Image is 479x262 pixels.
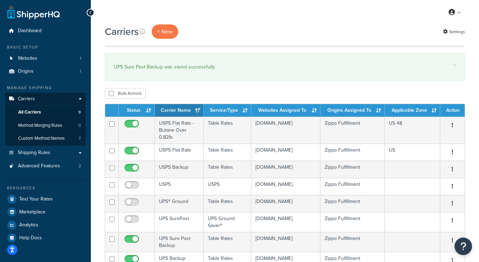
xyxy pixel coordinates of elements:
[5,219,86,231] a: Analytics
[320,232,385,252] td: Zippo Fulfillment
[5,24,86,37] a: Dashboard
[5,52,86,65] a: Websites 1
[18,28,42,34] span: Dashboard
[453,62,456,68] a: ×
[5,44,86,50] div: Basic Setup
[5,185,86,191] div: Resources
[18,136,65,141] span: Custom Method Names
[18,163,60,169] span: Advanced Features
[204,195,251,212] td: Table Rates
[5,132,86,145] li: Custom Method Names
[105,88,146,99] button: Bulk Actions
[79,136,81,141] span: 7
[5,52,86,65] li: Websites
[385,104,440,117] th: Applicable Zone: activate to sort column ascending
[155,144,204,161] td: USPS Flat Rate
[7,5,60,19] a: ShipperHQ Home
[18,109,41,115] span: All Carriers
[18,123,62,129] span: Method Merging Rules
[5,160,86,173] li: Advanced Features
[5,119,86,132] a: Method Merging Rules 0
[385,117,440,144] td: US 48
[320,178,385,195] td: Zippo Fulfillment
[105,25,139,38] h1: Carriers
[5,146,86,159] a: Shipping Rules
[440,104,465,117] th: Action
[204,212,251,232] td: UPS Ground Saver®
[320,195,385,212] td: Zippo Fulfillment
[155,104,204,117] th: Carrier Name: activate to sort column ascending
[251,161,320,178] td: [DOMAIN_NAME]
[5,132,86,145] a: Custom Method Names 7
[204,117,251,144] td: Table Rates
[19,235,42,241] span: Help Docs
[320,144,385,161] td: Zippo Fulfillment
[19,196,53,202] span: Test Your Rates
[5,106,86,119] a: All Carriers 9
[18,68,34,74] span: Origins
[155,117,204,144] td: USPS Flat Rate - Butane Over 0.82lb
[5,65,86,78] li: Origins
[320,117,385,144] td: Zippo Fulfillment
[5,65,86,78] a: Origins 1
[155,195,204,212] td: UPS® Ground
[18,150,50,156] span: Shipping Rules
[204,161,251,178] td: Table Rates
[18,56,37,61] span: Websites
[251,144,320,161] td: [DOMAIN_NAME]
[204,232,251,252] td: Table Rates
[78,123,81,129] span: 0
[80,68,81,74] span: 1
[5,160,86,173] a: Advanced Features 2
[251,232,320,252] td: [DOMAIN_NAME]
[155,178,204,195] td: USPS
[443,27,465,37] a: Settings
[251,212,320,232] td: [DOMAIN_NAME]
[320,212,385,232] td: Zippo Fulfillment
[5,106,86,119] li: All Carriers
[119,104,155,117] th: Status: activate to sort column ascending
[5,119,86,132] li: Method Merging Rules
[155,232,204,252] td: UPS Sure Post Backup
[19,222,38,228] span: Analytics
[251,195,320,212] td: [DOMAIN_NAME]
[385,144,440,161] td: US
[114,62,456,72] div: UPS Sure Post Backup was saved successfully
[5,93,86,105] a: Carriers
[251,104,320,117] th: Websites Assigned To: activate to sort column ascending
[5,193,86,205] a: Test Your Rates
[5,93,86,146] li: Carriers
[455,238,472,255] button: Open Resource Center
[5,85,86,91] div: Manage Shipping
[5,232,86,244] a: Help Docs
[155,212,204,232] td: UPS SurePost
[78,109,81,115] span: 9
[204,104,251,117] th: Service/Type: activate to sort column ascending
[320,104,385,117] th: Origins Assigned To: activate to sort column ascending
[80,56,81,61] span: 1
[152,24,178,39] button: + New
[204,178,251,195] td: USPS
[251,178,320,195] td: [DOMAIN_NAME]
[155,161,204,178] td: USPS Backup
[320,161,385,178] td: Zippo Fulfillment
[251,117,320,144] td: [DOMAIN_NAME]
[79,163,81,169] span: 2
[204,144,251,161] td: Table Rates
[19,209,45,215] span: Marketplace
[18,96,35,102] span: Carriers
[5,206,86,218] a: Marketplace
